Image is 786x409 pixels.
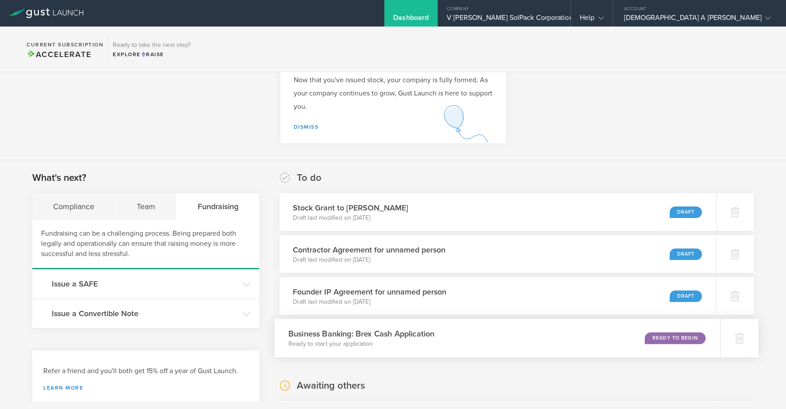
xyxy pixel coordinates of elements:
h3: Issue a Convertible Note [52,308,238,319]
div: Draft [670,248,702,260]
div: Team [116,193,177,220]
div: [DEMOGRAPHIC_DATA] A [PERSON_NAME] [624,13,771,27]
div: V [PERSON_NAME] SolPack Corporation [447,13,562,27]
div: Contractor Agreement for unnamed personDraft last modified on [DATE]Draft [280,235,716,273]
div: Ready to take the next step?ExploreRaise [108,35,195,63]
h2: What's next? [32,172,86,184]
h3: Issue a SAFE [52,278,238,290]
div: Ready to Begin [645,332,705,344]
h3: Refer a friend and you'll both get 15% off a year of Gust Launch. [43,366,248,376]
div: Fundraising [176,193,259,220]
h3: Business Banking: Brex Cash Application [288,328,434,340]
div: Founder IP Agreement for unnamed personDraft last modified on [DATE]Draft [280,277,716,315]
h3: Contractor Agreement for unnamed person [293,244,445,256]
span: Accelerate [27,50,91,59]
div: Business Banking: Brex Cash ApplicationReady to start your applicationReady to Begin [275,319,720,357]
div: Fundraising can be a challenging process. Being prepared both legally and operationally can ensur... [32,220,259,269]
h2: To do [297,172,322,184]
div: Draft [670,291,702,302]
div: Dashboard [393,13,429,27]
p: Draft last modified on [DATE] [293,214,408,222]
h2: Current Subscription [27,42,104,47]
p: Ready to start your application [288,340,434,348]
div: Explore [113,50,191,58]
p: Draft last modified on [DATE] [293,256,445,264]
h3: Ready to take the next step? [113,42,191,48]
h3: Founder IP Agreement for unnamed person [293,286,446,298]
div: Stock Grant to [PERSON_NAME]Draft last modified on [DATE]Draft [280,193,716,231]
a: Learn more [43,385,248,390]
h3: Stock Grant to [PERSON_NAME] [293,202,408,214]
p: Now that you've issued stock, your company is fully formed. As your company continues to grow, Gu... [294,73,493,113]
span: Raise [141,51,164,57]
p: Draft last modified on [DATE] [293,298,446,306]
div: Help [580,13,603,27]
iframe: Chat Widget [742,367,786,409]
div: Draft [670,206,702,218]
h2: Awaiting others [297,379,365,392]
a: Dismiss [294,124,319,130]
div: Compliance [32,193,116,220]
